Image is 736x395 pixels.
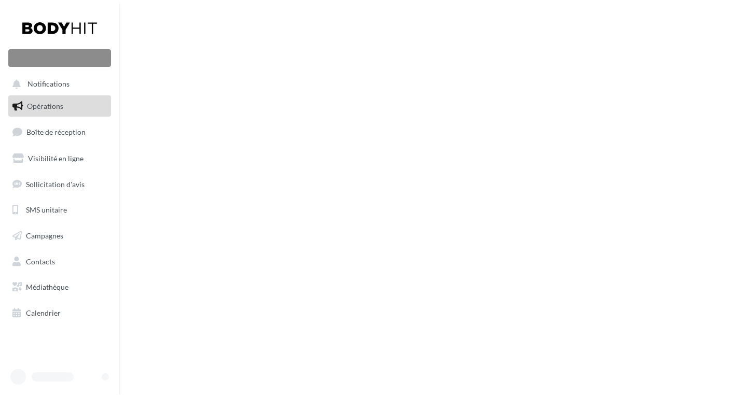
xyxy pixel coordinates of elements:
a: Campagnes [6,225,113,247]
div: Nouvelle campagne [8,49,111,67]
span: Boîte de réception [26,128,86,136]
span: Opérations [27,102,63,110]
span: Sollicitation d'avis [26,179,85,188]
span: Calendrier [26,308,61,317]
a: Calendrier [6,302,113,324]
span: SMS unitaire [26,205,67,214]
a: Visibilité en ligne [6,148,113,170]
a: Opérations [6,95,113,117]
a: Boîte de réception [6,121,113,143]
a: Sollicitation d'avis [6,174,113,195]
a: Médiathèque [6,276,113,298]
span: Visibilité en ligne [28,154,84,163]
span: Notifications [27,80,70,89]
a: SMS unitaire [6,199,113,221]
span: Campagnes [26,231,63,240]
a: Contacts [6,251,113,273]
span: Médiathèque [26,283,68,291]
span: Contacts [26,257,55,266]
